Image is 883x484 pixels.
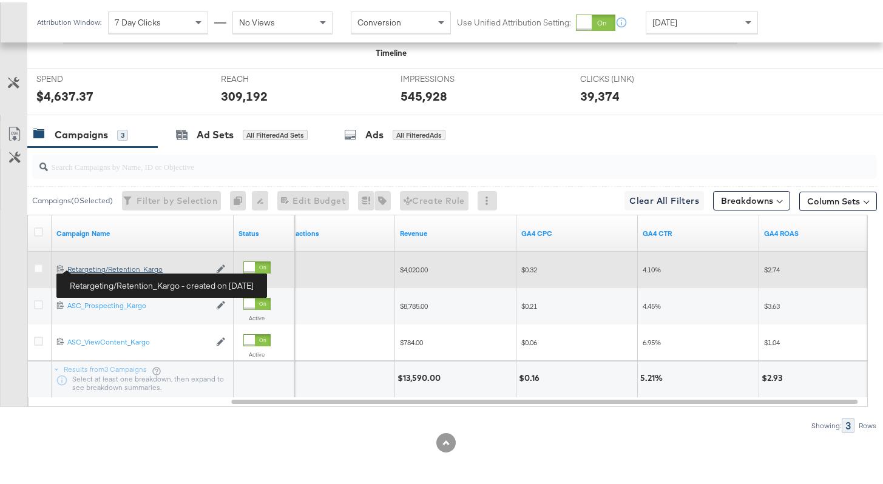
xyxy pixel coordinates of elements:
div: 3 [842,415,854,431]
div: Timeline [376,45,407,56]
div: All Filtered Ads [393,127,445,138]
a: ASC_ViewContent_Kargo [67,335,210,345]
div: $4,637.37 [36,85,93,103]
div: Retargeting/Retention_Kargo [67,262,210,272]
span: IMPRESSIONS [401,71,492,82]
span: 4.10% [643,263,661,272]
div: 0 [230,189,252,208]
div: $13,590.00 [398,370,444,381]
span: $3.63 [764,299,780,308]
label: Active [243,312,271,320]
div: Ad Sets [197,126,234,139]
span: Clear All Filters [629,191,699,206]
span: $0.21 [521,299,537,308]
div: $2.93 [762,370,786,381]
a: Transactions - The total number of transactions [279,226,390,236]
span: $2.74 [764,263,780,272]
label: Active [243,275,271,283]
span: CLICKS (LINK) [580,71,671,82]
a: Your campaign name. [56,226,229,236]
span: $0.06 [521,335,537,345]
div: 3 [117,127,128,138]
div: Ads [365,126,384,139]
a: spend/sessions [521,226,633,236]
span: $1.04 [764,335,780,345]
a: ASC_Prospecting_Kargo [67,298,210,309]
span: REACH [221,71,312,82]
button: Column Sets [799,189,877,209]
span: 6.95% [643,335,661,345]
a: (sessions/impressions) [643,226,754,236]
label: Active [243,348,271,356]
span: No Views [239,15,275,25]
div: 5.21% [640,370,666,381]
div: Campaigns ( 0 Selected) [32,193,113,204]
span: $4,020.00 [400,263,428,272]
a: revenue/spend [764,226,876,236]
button: Clear All Filters [624,189,704,208]
span: 7 Day Clicks [115,15,161,25]
div: Rows [858,419,877,428]
div: Attribution Window: [36,16,102,24]
label: Use Unified Attribution Setting: [457,15,571,26]
div: 309,192 [221,85,268,103]
div: $0.16 [519,370,543,381]
span: $784.00 [400,335,423,345]
span: $0.32 [521,263,537,272]
div: 545,928 [401,85,447,103]
span: SPEND [36,71,127,82]
div: Campaigns [55,126,108,139]
a: Retargeting/Retention_Kargo [67,262,210,272]
span: 4.45% [643,299,661,308]
div: ASC_Prospecting_Kargo [67,298,210,308]
button: Breakdowns [713,189,790,208]
div: Showing: [811,419,842,428]
a: Transaction Revenue - The total sale revenue (excluding shipping and tax) of the transaction [400,226,512,236]
div: All Filtered Ad Sets [243,127,308,138]
span: [DATE] [652,15,677,25]
a: Shows the current state of your Ad Campaign. [239,226,289,236]
span: Conversion [357,15,401,25]
span: $8,785.00 [400,299,428,308]
input: Search Campaigns by Name, ID or Objective [48,147,802,171]
div: 39,374 [580,85,620,103]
